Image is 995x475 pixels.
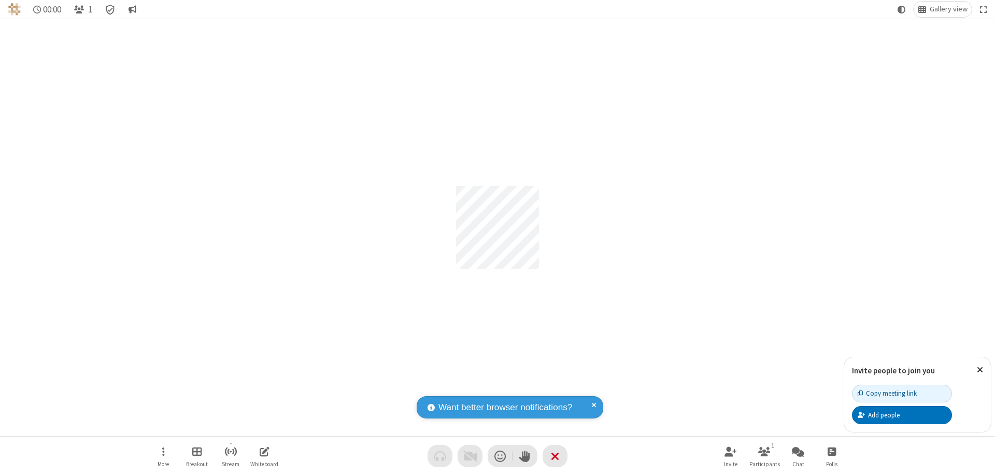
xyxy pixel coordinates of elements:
[29,2,66,17] div: Timer
[186,461,208,467] span: Breakout
[250,461,278,467] span: Whiteboard
[976,2,991,17] button: Fullscreen
[222,461,239,467] span: Stream
[858,388,917,398] div: Copy meeting link
[749,461,780,467] span: Participants
[488,445,513,467] button: Send a reaction
[158,461,169,467] span: More
[69,2,96,17] button: Open participant list
[249,441,280,471] button: Open shared whiteboard
[969,357,991,383] button: Close popover
[148,441,179,471] button: Open menu
[816,441,847,471] button: Open poll
[852,406,952,424] button: Add people
[543,445,567,467] button: End or leave meeting
[826,461,837,467] span: Polls
[914,2,972,17] button: Change layout
[852,366,935,375] label: Invite people to join you
[438,401,572,414] span: Want better browser notifications?
[769,441,777,450] div: 1
[458,445,482,467] button: Video
[513,445,537,467] button: Raise hand
[43,5,61,15] span: 00:00
[792,461,804,467] span: Chat
[749,441,780,471] button: Open participant list
[215,441,246,471] button: Start streaming
[101,2,120,17] div: Meeting details Encryption enabled
[88,5,92,15] span: 1
[893,2,910,17] button: Using system theme
[783,441,814,471] button: Open chat
[124,2,140,17] button: Conversation
[8,3,21,16] img: QA Selenium DO NOT DELETE OR CHANGE
[715,441,746,471] button: Invite participants (⌘+Shift+I)
[181,441,212,471] button: Manage Breakout Rooms
[930,5,968,13] span: Gallery view
[724,461,737,467] span: Invite
[428,445,452,467] button: Audio problem - check your Internet connection or call by phone
[852,385,952,402] button: Copy meeting link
